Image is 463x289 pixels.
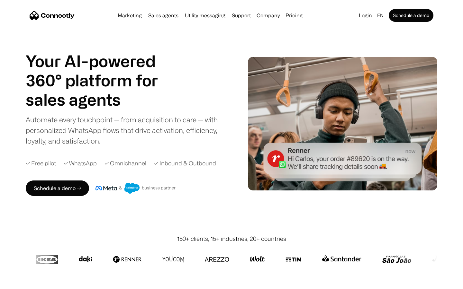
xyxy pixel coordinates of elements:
[283,13,305,18] a: Pricing
[182,13,228,18] a: Utility messaging
[146,13,181,18] a: Sales agents
[6,277,39,287] aside: Language selected: English
[356,11,375,20] a: Login
[104,159,146,168] div: ✓ Omnichannel
[115,13,144,18] a: Marketing
[377,11,384,20] div: en
[154,159,216,168] div: ✓ Inbound & Outbound
[26,51,174,90] h1: Your AI-powered 360° platform for
[26,90,174,109] h1: sales agents
[26,114,228,146] div: Automate every touchpoint — from acquisition to care — with personalized WhatsApp flows that driv...
[389,9,433,22] a: Schedule a demo
[26,180,89,196] a: Schedule a demo →
[26,159,56,168] div: ✓ Free pilot
[257,11,280,20] div: Company
[95,183,176,194] img: Meta and Salesforce business partner badge.
[229,13,253,18] a: Support
[13,278,39,287] ul: Language list
[64,159,97,168] div: ✓ WhatsApp
[177,234,286,243] div: 150+ clients, 15+ industries, 20+ countries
